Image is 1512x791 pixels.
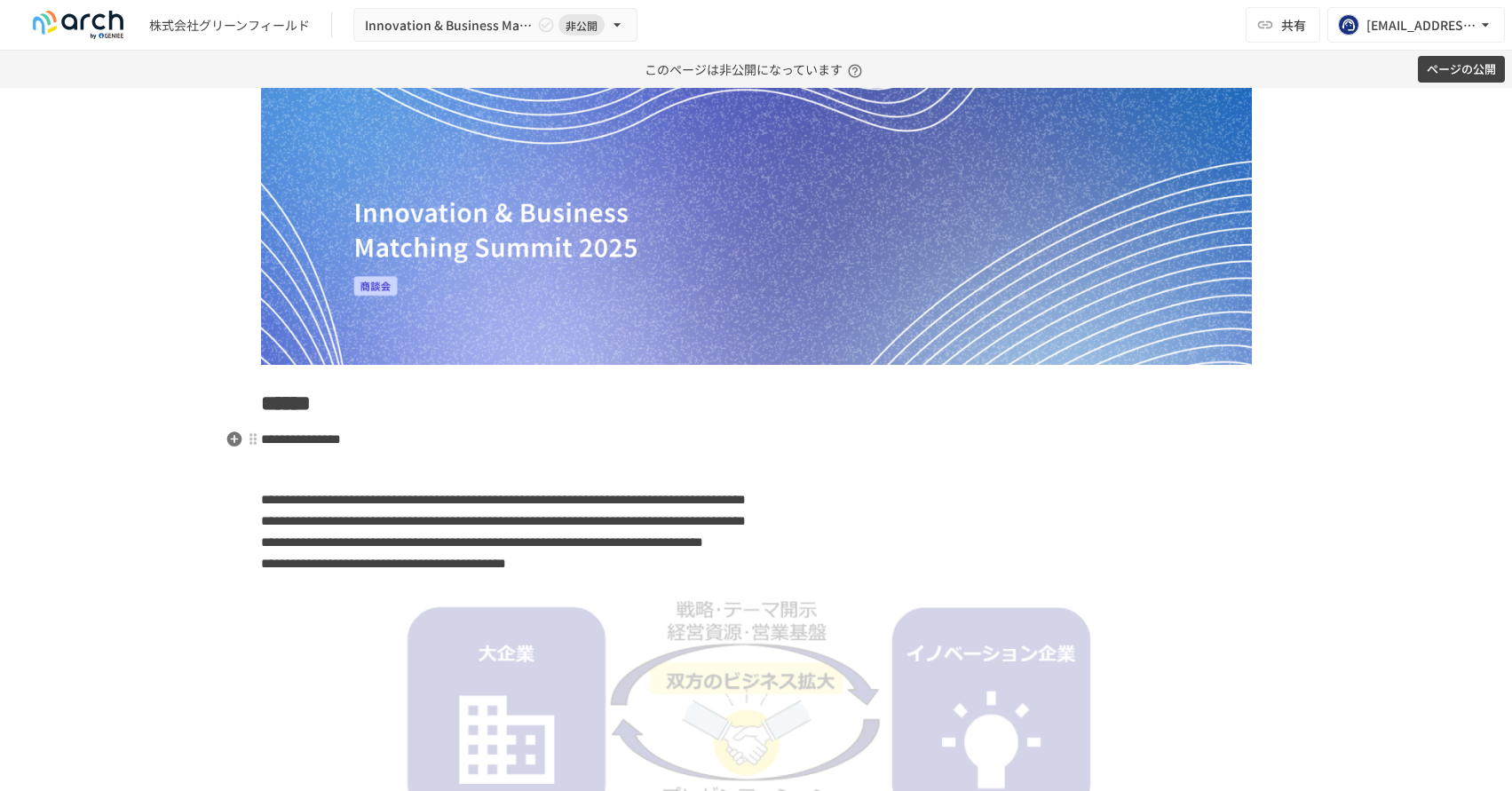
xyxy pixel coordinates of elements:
span: 共有 [1281,15,1306,35]
div: 株式会社グリーンフィールド [149,16,310,35]
img: logo-default@2x-9cf2c760.svg [21,11,135,39]
button: ページの公開 [1418,56,1505,83]
button: Innovation & Business Matching Summit 2025_イベント詳細ページ非公開 [353,8,637,43]
span: 非公開 [558,16,605,35]
span: Innovation & Business Matching Summit 2025_イベント詳細ページ [365,14,534,36]
button: 共有 [1246,7,1320,43]
div: [EMAIL_ADDRESS][DOMAIN_NAME] [1366,14,1476,36]
button: [EMAIL_ADDRESS][DOMAIN_NAME] [1327,7,1505,43]
img: OqBmHPVadJERxDLLPpdikO9tsDJ2cpdSwFfYCHTUX3U [261,82,1252,365]
p: このページは非公開になっています [645,51,867,88]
